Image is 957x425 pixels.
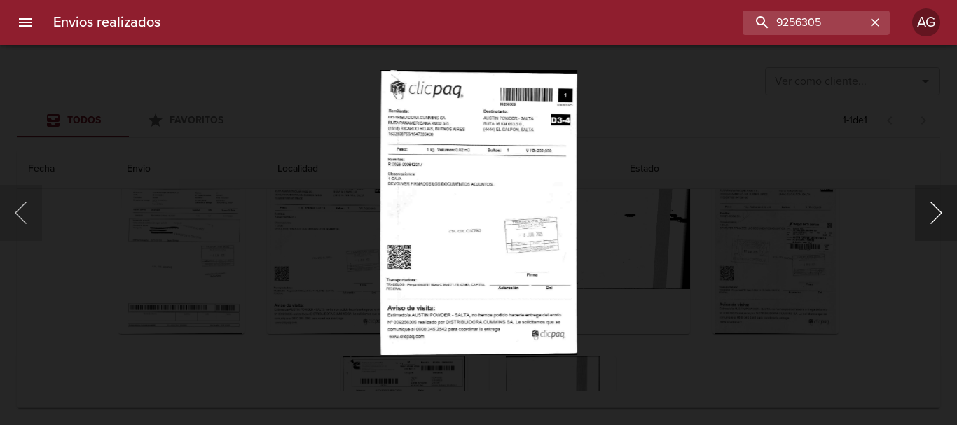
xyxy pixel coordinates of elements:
input: buscar [743,11,866,35]
div: AG [912,8,940,36]
button: Siguiente [915,185,957,241]
div: Abrir información de usuario [912,8,940,36]
img: Image [380,70,577,355]
button: menu [8,6,42,39]
h6: Envios realizados [53,11,160,34]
